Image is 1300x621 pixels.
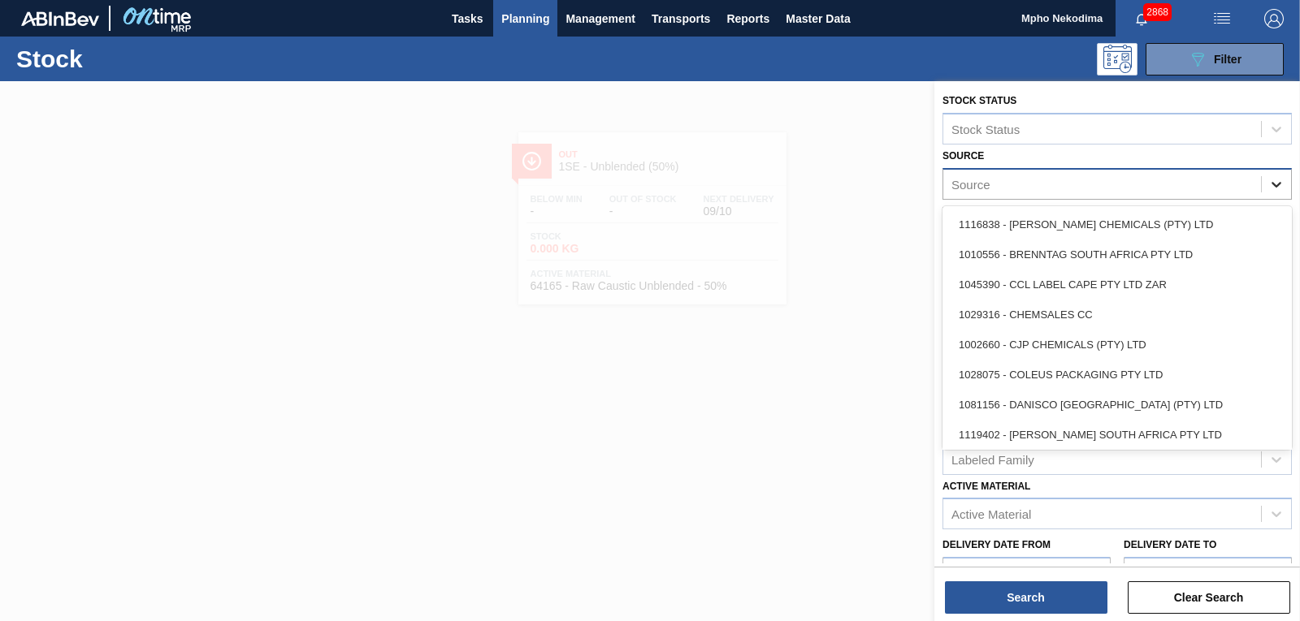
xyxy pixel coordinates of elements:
[1116,7,1168,30] button: Notifications
[1146,43,1284,75] button: Filter
[1264,9,1284,28] img: Logout
[449,9,485,28] span: Tasks
[942,481,1030,492] label: Active Material
[1214,53,1241,66] span: Filter
[942,557,1111,589] input: mm/dd/yyyy
[942,270,1292,300] div: 1045390 - CCL LABEL CAPE PTY LTD ZAR
[1124,539,1216,550] label: Delivery Date to
[942,330,1292,360] div: 1002660 - CJP CHEMICALS (PTY) LTD
[942,539,1051,550] label: Delivery Date from
[565,9,635,28] span: Management
[942,239,1292,270] div: 1010556 - BRENNTAG SOUTH AFRICA PTY LTD
[1124,557,1292,589] input: mm/dd/yyyy
[726,9,769,28] span: Reports
[942,300,1292,330] div: 1029316 - CHEMSALES CC
[1097,43,1137,75] div: Programming: no user selected
[652,9,710,28] span: Transports
[786,9,850,28] span: Master Data
[951,507,1031,521] div: Active Material
[942,420,1292,450] div: 1119402 - [PERSON_NAME] SOUTH AFRICA PTY LTD
[942,360,1292,390] div: 1028075 - COLEUS PACKAGING PTY LTD
[942,150,984,162] label: Source
[942,205,1007,217] label: Destination
[942,95,1016,106] label: Stock Status
[16,50,252,68] h1: Stock
[942,390,1292,420] div: 1081156 - DANISCO [GEOGRAPHIC_DATA] (PTY) LTD
[1212,9,1232,28] img: userActions
[951,452,1034,466] div: Labeled Family
[1143,3,1172,21] span: 2868
[21,11,99,26] img: TNhmsLtSVTkK8tSr43FrP2fwEKptu5GPRR3wAAAABJRU5ErkJggg==
[951,177,990,191] div: Source
[942,209,1292,239] div: 1116838 - [PERSON_NAME] CHEMICALS (PTY) LTD
[951,122,1020,136] div: Stock Status
[501,9,549,28] span: Planning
